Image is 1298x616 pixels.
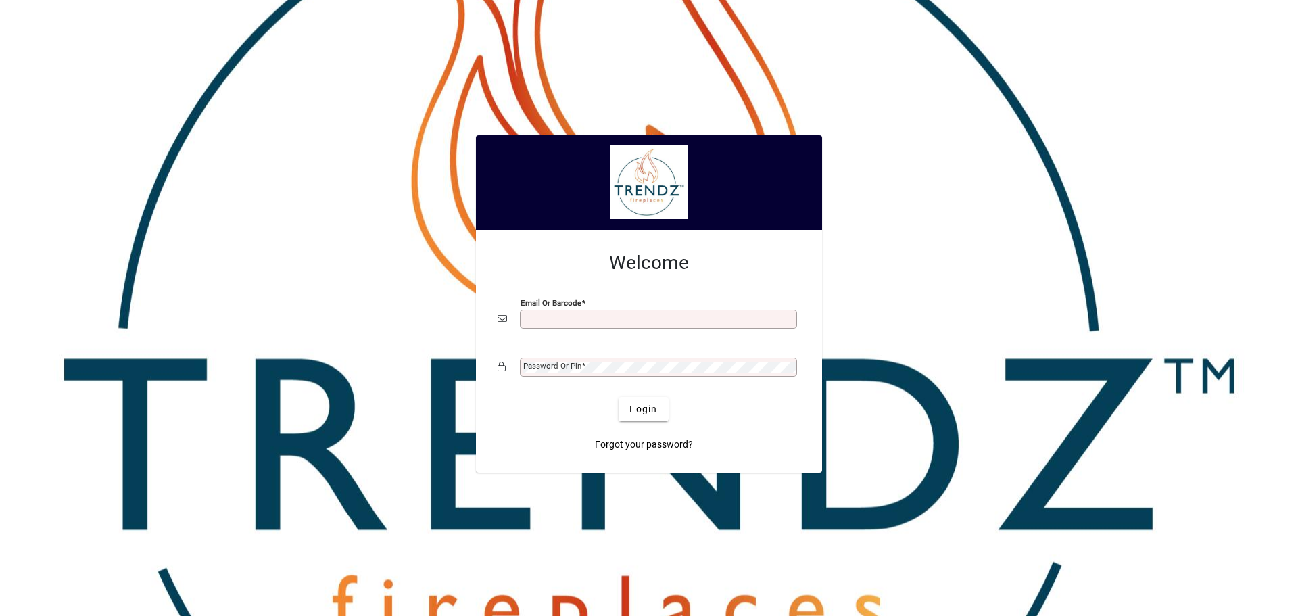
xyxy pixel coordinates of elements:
mat-label: Email or Barcode [521,298,581,308]
button: Login [619,397,668,421]
h2: Welcome [498,252,800,275]
span: Login [629,402,657,417]
span: Forgot your password? [595,437,693,452]
mat-label: Password or Pin [523,361,581,371]
a: Forgot your password? [590,432,698,456]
